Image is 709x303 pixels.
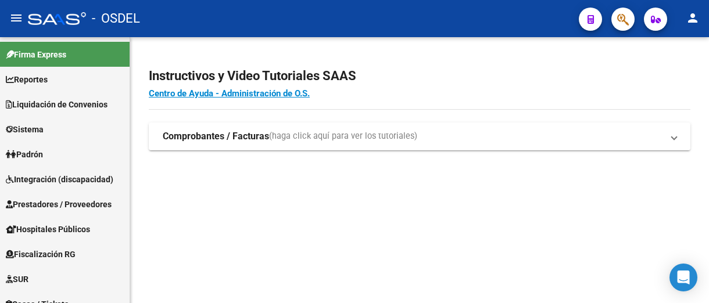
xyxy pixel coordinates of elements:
span: (haga click aquí para ver los tutoriales) [269,130,417,143]
span: Firma Express [6,48,66,61]
span: Sistema [6,123,44,136]
strong: Comprobantes / Facturas [163,130,269,143]
div: Open Intercom Messenger [669,264,697,291]
span: Liquidación de Convenios [6,98,108,111]
span: Reportes [6,73,48,86]
mat-icon: menu [9,11,23,25]
mat-icon: person [686,11,700,25]
a: Centro de Ayuda - Administración de O.S. [149,88,310,99]
mat-expansion-panel-header: Comprobantes / Facturas(haga click aquí para ver los tutoriales) [149,122,690,150]
span: Hospitales Públicos [6,223,90,236]
span: - OSDEL [92,6,140,31]
span: Fiscalización RG [6,248,76,261]
span: Padrón [6,148,43,161]
h2: Instructivos y Video Tutoriales SAAS [149,65,690,87]
span: SUR [6,273,28,286]
span: Integración (discapacidad) [6,173,113,186]
span: Prestadores / Proveedores [6,198,112,211]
